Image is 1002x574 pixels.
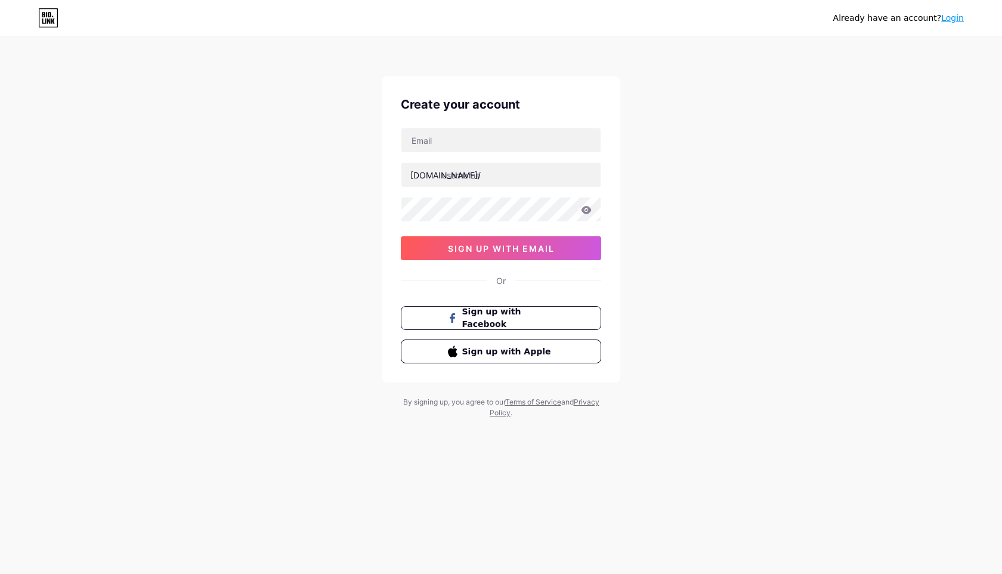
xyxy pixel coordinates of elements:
span: Sign up with Apple [462,345,555,358]
button: Sign up with Facebook [401,306,601,330]
a: Terms of Service [505,397,561,406]
div: Create your account [401,95,601,113]
div: Or [496,274,506,287]
a: Login [941,13,964,23]
div: [DOMAIN_NAME]/ [410,169,481,181]
input: Email [401,128,601,152]
span: Sign up with Facebook [462,305,555,331]
span: sign up with email [448,243,555,254]
input: username [401,163,601,187]
div: Already have an account? [833,12,964,24]
div: By signing up, you agree to our and . [400,397,602,418]
button: sign up with email [401,236,601,260]
button: Sign up with Apple [401,340,601,363]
